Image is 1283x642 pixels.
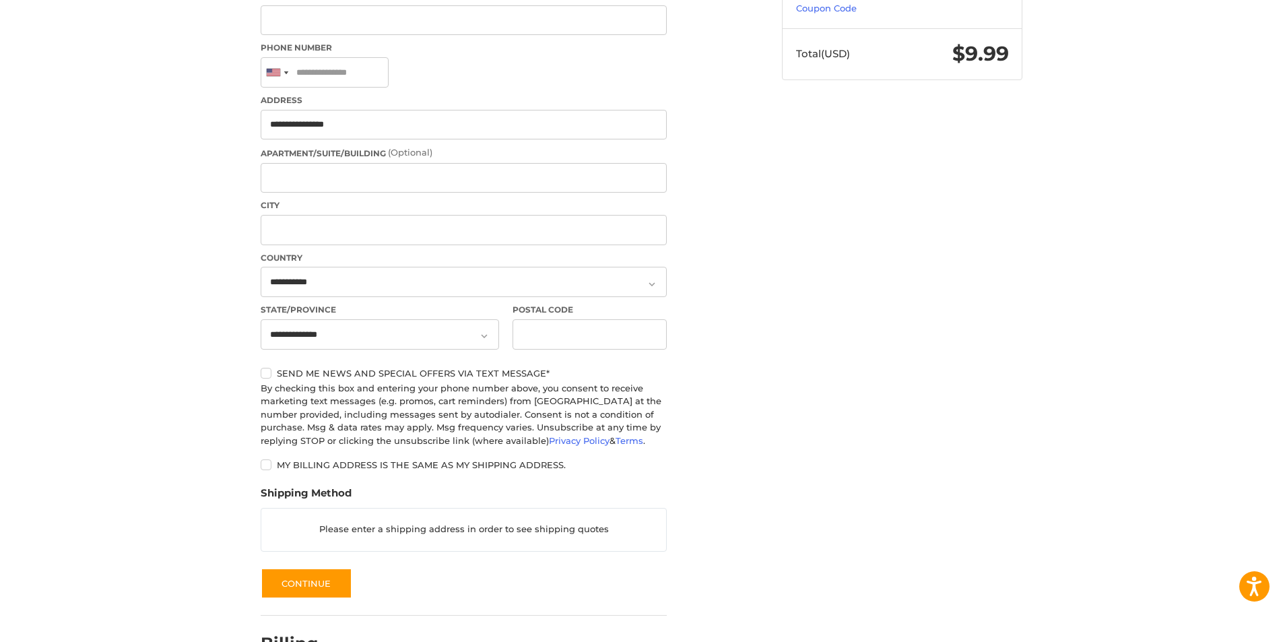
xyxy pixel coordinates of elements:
[261,568,352,599] button: Continue
[261,42,667,54] label: Phone Number
[261,517,666,543] p: Please enter a shipping address in order to see shipping quotes
[261,304,499,316] label: State/Province
[261,459,667,470] label: My billing address is the same as my shipping address.
[261,252,667,264] label: Country
[952,41,1009,66] span: $9.99
[261,146,667,160] label: Apartment/Suite/Building
[549,435,610,446] a: Privacy Policy
[616,435,643,446] a: Terms
[261,94,667,106] label: Address
[261,58,292,87] div: United States: +1
[261,382,667,448] div: By checking this box and entering your phone number above, you consent to receive marketing text ...
[513,304,667,316] label: Postal Code
[796,3,857,13] a: Coupon Code
[261,199,667,212] label: City
[261,368,667,379] label: Send me news and special offers via text message*
[796,47,850,60] span: Total (USD)
[388,147,432,158] small: (Optional)
[261,486,352,507] legend: Shipping Method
